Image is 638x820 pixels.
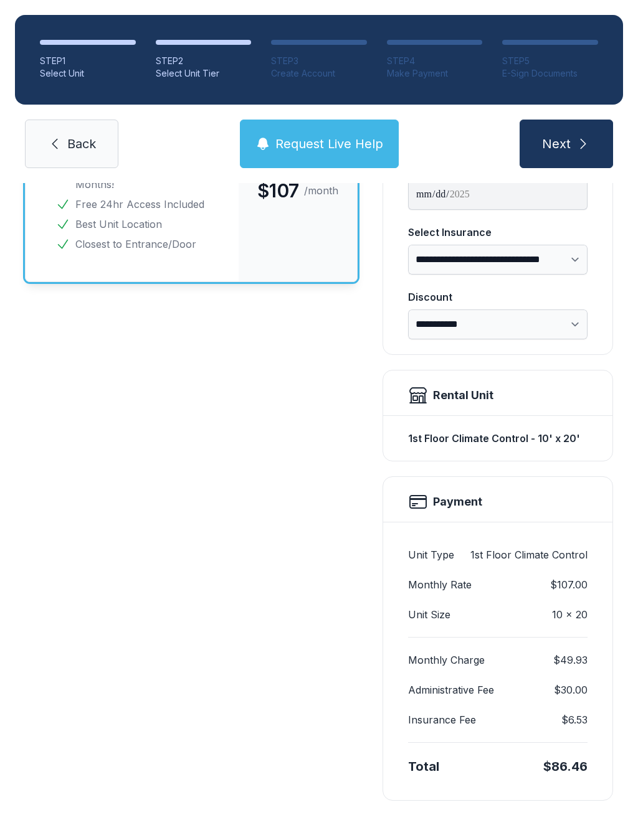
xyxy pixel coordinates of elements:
div: 1st Floor Climate Control - 10' x 20' [408,426,588,451]
span: Free 24hr Access Included [75,197,204,212]
div: $86.46 [543,758,588,775]
dd: 1st Floor Climate Control [470,547,588,562]
div: Select Unit Tier [156,67,252,80]
div: STEP 3 [271,55,367,67]
span: Back [67,135,96,153]
div: Create Account [271,67,367,80]
div: E-Sign Documents [502,67,598,80]
input: Move-in date [408,180,588,210]
div: STEP 4 [387,55,483,67]
h2: Payment [433,493,482,511]
div: STEP 2 [156,55,252,67]
span: Closest to Entrance/Door [75,237,196,252]
div: Total [408,758,439,775]
div: Rental Unit [433,387,493,404]
dd: $49.93 [553,653,588,667]
select: Discount [408,309,588,339]
div: STEP 1 [40,55,136,67]
dd: $30.00 [554,682,588,697]
span: /month [304,183,338,198]
dd: $6.53 [561,712,588,727]
span: Next [542,135,571,153]
div: Select Insurance [408,225,588,240]
span: $107 [257,179,299,202]
dd: 10 x 20 [552,607,588,622]
div: STEP 5 [502,55,598,67]
dd: $107.00 [550,577,588,592]
span: Best Unit Location [75,217,162,232]
dt: Insurance Fee [408,712,476,727]
dt: Unit Type [408,547,454,562]
dt: Unit Size [408,607,450,622]
div: Discount [408,290,588,304]
dt: Monthly Charge [408,653,485,667]
dt: Administrative Fee [408,682,494,697]
select: Select Insurance [408,245,588,275]
div: Select Unit [40,67,136,80]
div: Make Payment [387,67,483,80]
span: Request Live Help [275,135,383,153]
dt: Monthly Rate [408,577,472,592]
